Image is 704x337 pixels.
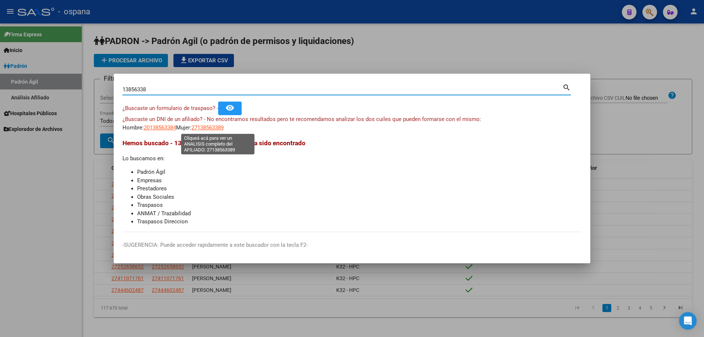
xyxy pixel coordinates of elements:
[137,217,582,226] li: Traspasos Direccion
[122,241,582,249] p: -SUGERENCIA: Puede acceder rapidamente a este buscador con la tecla F2-
[562,83,571,91] mat-icon: search
[122,115,582,132] div: Hombre: Mujer:
[144,124,176,131] span: 20138563384
[137,201,582,209] li: Traspasos
[122,139,305,147] span: Hemos buscado - 13856338 - y el mismo no ha sido encontrado
[191,124,224,131] span: 27138563389
[137,209,582,218] li: ANMAT / Trazabilidad
[122,138,582,226] div: Lo buscamos en:
[122,116,481,122] span: ¿Buscaste un DNI de un afiliado? - No encontramos resultados pero te recomendamos analizar los do...
[122,105,218,111] span: ¿Buscaste un formulario de traspaso? -
[137,193,582,201] li: Obras Sociales
[137,168,582,176] li: Padrón Ágil
[225,103,234,112] mat-icon: remove_red_eye
[137,184,582,193] li: Prestadores
[679,312,697,330] div: Open Intercom Messenger
[137,176,582,185] li: Empresas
